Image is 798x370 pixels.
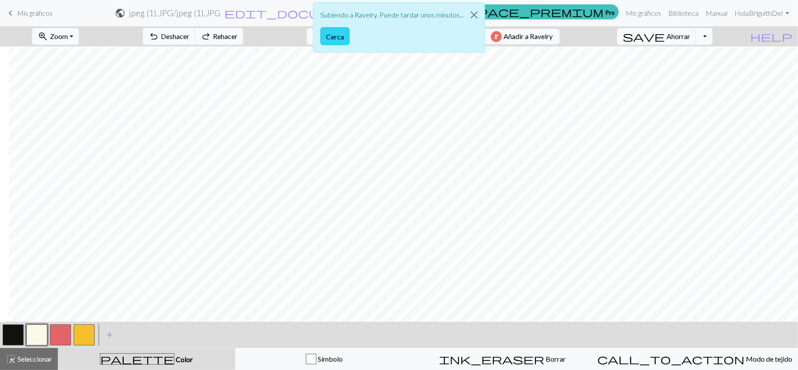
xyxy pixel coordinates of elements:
span: call_to_action [597,353,745,365]
font: Modo de tejido [746,355,792,363]
font: Cerca [326,32,344,41]
button: Color [58,348,235,370]
button: Borrar [413,348,592,370]
button: Cerca [320,27,350,45]
font: Símbolo [318,355,343,363]
span: ink_eraser [439,353,544,365]
span: highlight_alt [6,353,16,365]
span: add [104,329,115,341]
font: Color [176,355,193,363]
button: Cerca [464,3,485,27]
font: Seleccionar [18,355,52,363]
font: Subiendo a Ravelry. Puede tardar unos minutos... [320,11,464,19]
font: Borrar [546,355,566,363]
button: Modo de tejido [592,348,798,370]
span: palette [100,353,174,365]
button: Símbolo [235,348,414,370]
